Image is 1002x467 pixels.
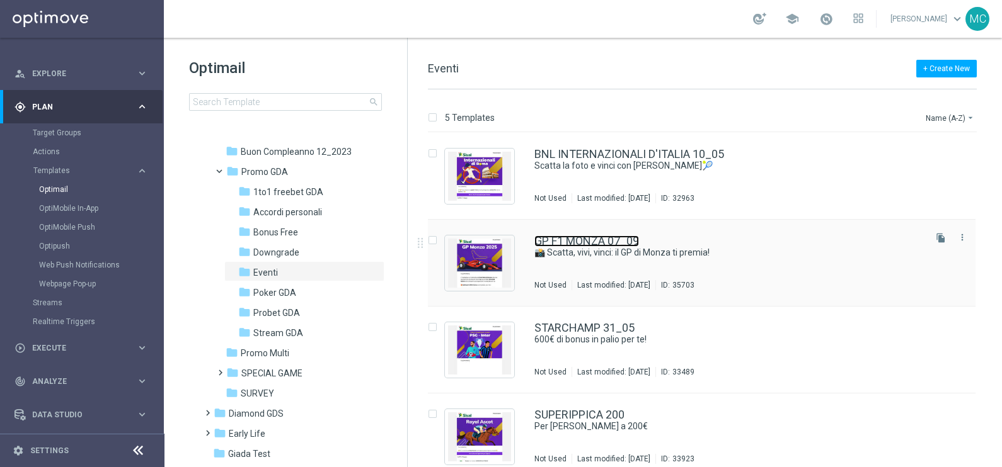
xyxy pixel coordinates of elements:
div: 600€ di bonus in palio per te! [534,334,923,346]
i: folder [226,366,239,379]
div: Scatta la foto e vinci con Sisal🎾 [534,160,923,172]
div: Optibot [14,431,148,464]
div: Last modified: [DATE] [572,193,655,203]
i: more_vert [957,232,967,242]
a: Optipush [39,241,131,251]
div: ID: [655,367,694,377]
div: Execute [14,342,136,354]
div: Press SPACE to select this row. [415,133,999,220]
button: Templates keyboard_arrow_right [33,166,149,176]
div: Web Push Notifications [39,256,163,274]
i: folder [214,407,226,419]
span: Downgrade [253,247,299,258]
button: more_vert [956,230,969,245]
img: 33923.jpeg [448,412,511,461]
span: school [785,12,799,26]
a: Actions [33,147,131,157]
div: Data Studio [14,409,136,420]
i: folder [213,447,226,459]
div: Not Used [534,193,567,203]
div: Explore [14,68,136,79]
div: Templates [33,161,163,293]
div: Press SPACE to select this row. [415,220,999,307]
div: Not Used [534,367,567,377]
button: person_search Explore keyboard_arrow_right [14,69,149,79]
button: Data Studio keyboard_arrow_right [14,410,149,420]
a: Realtime Triggers [33,317,131,327]
span: Promo GDA [241,166,288,177]
i: keyboard_arrow_right [136,375,148,387]
span: Stream GDA [253,327,303,339]
a: Streams [33,298,131,308]
div: Optimail [39,180,163,199]
a: 📸 Scatta, vivi, vinci: il GP di Monza ti premia! [534,247,894,259]
i: file_copy [936,233,946,243]
i: folder [238,286,251,298]
a: Target Groups [33,128,131,138]
span: Giada Test [228,448,270,459]
span: Templates [33,167,124,174]
div: MC [965,7,989,31]
a: Web Push Notifications [39,260,131,270]
div: Actions [33,142,163,161]
div: ID: [655,454,694,464]
span: Promo Multi [241,347,289,359]
img: 32963.jpeg [448,152,511,201]
i: folder [214,427,226,439]
i: folder [238,326,251,339]
i: keyboard_arrow_right [136,67,148,79]
i: folder [238,185,251,198]
div: Press SPACE to select this row. [415,307,999,393]
div: 35703 [672,280,694,290]
div: Not Used [534,280,567,290]
a: STARCHAMP 31_05 [534,322,635,334]
span: SURVEY [241,388,274,399]
a: Optibot [32,431,132,464]
a: Scatta la foto e vinci con [PERSON_NAME]🎾 [534,160,894,172]
button: gps_fixed Plan keyboard_arrow_right [14,102,149,112]
i: person_search [14,68,26,79]
div: Streams [33,293,163,312]
a: BNL INTERNAZIONALI D'ITALIA 10_05 [534,149,724,160]
i: folder [238,225,251,238]
button: Name (A-Z)arrow_drop_down [924,110,977,125]
span: keyboard_arrow_down [950,12,964,26]
span: Early Life [229,428,265,439]
div: Plan [14,101,136,113]
h1: Optimail [189,58,382,78]
a: Per [PERSON_NAME] a 200€ [534,420,894,432]
span: Analyze [32,378,136,385]
span: Accordi personali [253,206,322,218]
button: play_circle_outline Execute keyboard_arrow_right [14,343,149,353]
input: Search Template [189,93,382,111]
p: 5 Templates [445,112,495,123]
div: 33489 [672,367,694,377]
button: file_copy [933,230,949,246]
span: SPECIAL GAME [241,368,302,379]
span: Diamond GDS [229,408,284,419]
img: 33489.jpeg [448,325,511,374]
span: Data Studio [32,411,136,419]
span: Eventi [253,267,278,278]
i: arrow_drop_down [965,113,976,123]
div: 📸 Scatta, vivi, vinci: il GP di Monza ti premia! [534,247,923,259]
i: keyboard_arrow_right [136,101,148,113]
a: Settings [30,447,69,454]
button: + Create New [916,60,977,77]
a: Optimail [39,184,131,194]
i: track_changes [14,376,26,387]
div: Not Used [534,454,567,464]
div: Webpage Pop-up [39,274,163,293]
div: Last modified: [DATE] [572,280,655,290]
i: folder [226,145,238,157]
i: play_circle_outline [14,342,26,354]
div: Realtime Triggers [33,312,163,331]
div: Per te fino a 200€ [534,420,923,432]
div: Optipush [39,237,163,256]
a: OptiMobile In-App [39,203,131,213]
span: Poker GDA [253,287,296,298]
